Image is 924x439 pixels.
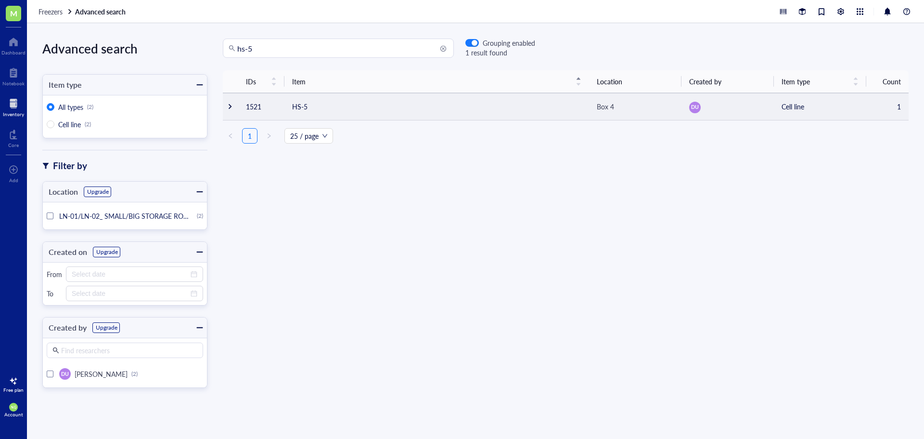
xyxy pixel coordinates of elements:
[8,142,19,148] div: Core
[284,128,333,144] div: Page Size
[38,7,73,16] a: Freezers
[3,387,24,393] div: Free plan
[53,159,87,173] div: Filter by
[75,7,128,16] a: Advanced search
[681,70,774,93] th: Created by
[483,39,535,47] div: Grouping enabled
[774,70,866,93] th: Item type
[242,128,257,144] li: 1
[11,405,16,409] span: NG
[774,93,866,120] td: Cell line
[85,120,91,128] div: (2)
[284,93,589,120] td: HS-5
[9,177,18,183] div: Add
[47,270,62,279] div: From
[866,70,909,93] th: Count
[75,369,128,379] span: [PERSON_NAME]
[2,65,25,86] a: Notebook
[290,129,327,143] span: 25 / page
[43,78,82,92] div: Item type
[292,76,570,87] span: Item
[1,50,26,55] div: Dashboard
[87,103,93,111] div: (2)
[42,39,207,59] div: Advanced search
[3,96,24,117] a: Inventory
[96,248,118,256] div: Upgrade
[58,120,81,129] span: Cell line
[691,103,699,111] span: DU
[465,47,535,58] div: 1 result found
[238,93,284,120] td: 1521
[266,133,272,139] span: right
[197,212,203,220] div: (2)
[96,324,117,332] div: Upgrade
[47,289,62,298] div: To
[2,80,25,86] div: Notebook
[10,7,17,19] span: M
[58,102,83,112] span: All types
[223,128,238,144] li: Previous Page
[223,128,238,144] button: left
[782,76,847,87] span: Item type
[261,128,277,144] li: Next Page
[131,370,138,378] div: (2)
[61,370,69,378] span: DU
[43,185,78,199] div: Location
[597,101,614,112] div: Box 4
[72,288,189,299] input: Select date
[3,111,24,117] div: Inventory
[261,128,277,144] button: right
[59,211,195,221] span: LN-01/LN-02_ SMALL/BIG STORAGE ROOM
[284,70,589,93] th: Item
[43,321,87,334] div: Created by
[4,412,23,417] div: Account
[866,93,909,120] td: 1
[38,7,63,16] span: Freezers
[246,76,265,87] span: IDs
[243,129,257,143] a: 1
[589,70,681,93] th: Location
[87,188,109,196] div: Upgrade
[238,70,284,93] th: IDs
[43,245,87,259] div: Created on
[1,34,26,55] a: Dashboard
[228,133,233,139] span: left
[72,269,189,279] input: Select date
[8,127,19,148] a: Core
